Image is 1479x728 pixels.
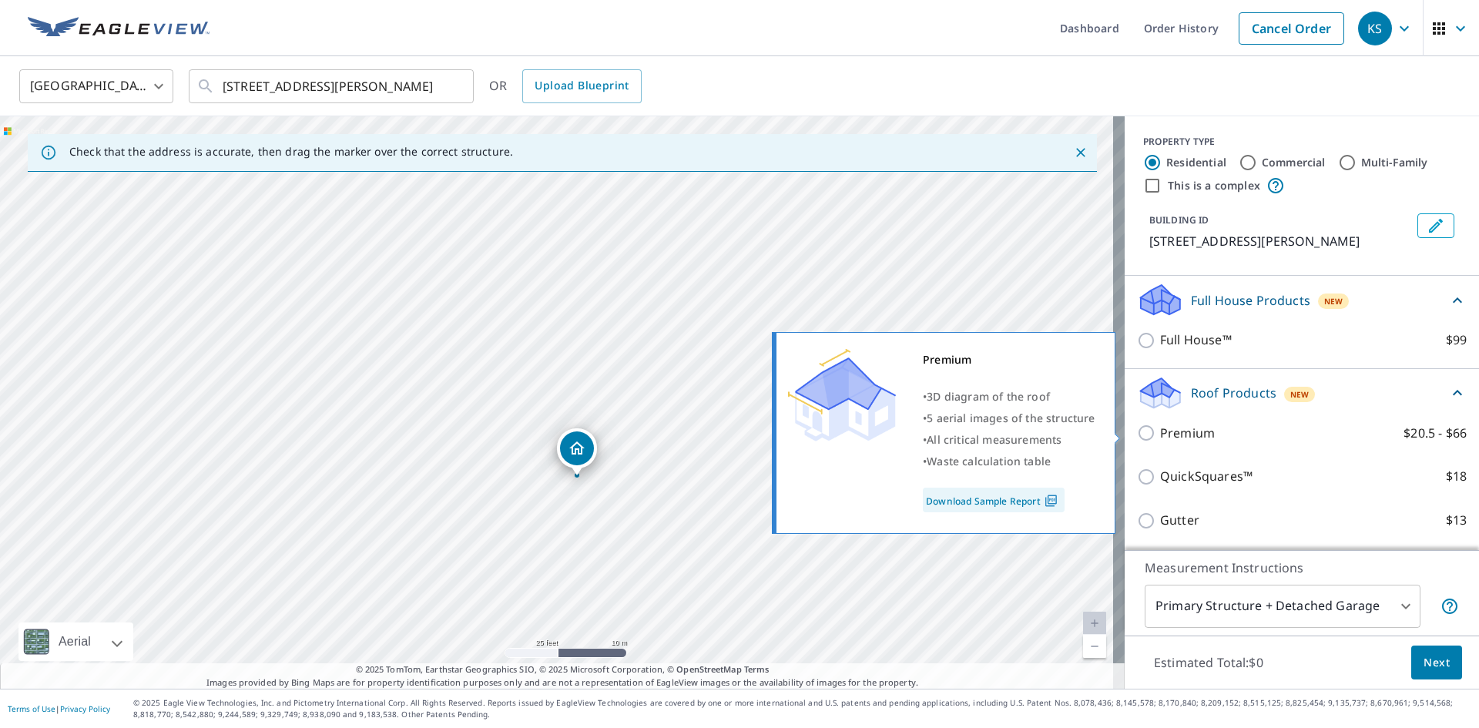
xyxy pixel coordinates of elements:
div: Premium [923,349,1095,371]
a: Terms of Use [8,703,55,714]
span: Next [1424,653,1450,673]
div: • [923,386,1095,408]
p: Full House™ [1160,330,1232,350]
label: Multi-Family [1361,155,1428,170]
span: 3D diagram of the roof [927,389,1050,404]
p: © 2025 Eagle View Technologies, Inc. and Pictometry International Corp. All Rights Reserved. Repo... [133,697,1471,720]
span: New [1324,295,1343,307]
div: Roof ProductsNew [1137,375,1467,411]
p: Check that the address is accurate, then drag the marker over the correct structure. [69,145,513,159]
a: Upload Blueprint [522,69,641,103]
p: | [8,704,110,713]
span: All critical measurements [927,432,1061,447]
div: Dropped pin, building 1, Residential property, 150 Shannon Dr New Castle, PA 16105 [557,428,597,476]
div: PROPERTY TYPE [1143,135,1461,149]
div: • [923,429,1095,451]
span: © 2025 TomTom, Earthstar Geographics SIO, © 2025 Microsoft Corporation, © [356,663,770,676]
a: Download Sample Report [923,488,1065,512]
p: $18 [1446,467,1467,486]
p: Premium [1160,424,1215,443]
p: Measurement Instructions [1145,559,1459,577]
p: Roof Products [1191,384,1276,402]
label: Commercial [1262,155,1326,170]
a: Terms [744,663,770,675]
button: Close [1071,143,1091,163]
a: Current Level 20, Zoom In Disabled [1083,612,1106,635]
p: QuickSquares™ [1160,467,1253,486]
p: Estimated Total: $0 [1142,646,1276,679]
label: This is a complex [1168,178,1260,193]
span: Your report will include the primary structure and a detached garage if one exists. [1440,597,1459,616]
div: • [923,451,1095,472]
p: $99 [1446,330,1467,350]
div: [GEOGRAPHIC_DATA] [19,65,173,108]
img: Premium [788,349,896,441]
p: Full House Products [1191,291,1310,310]
span: 5 aerial images of the structure [927,411,1095,425]
label: Residential [1166,155,1226,170]
span: New [1290,388,1310,401]
div: Aerial [18,622,133,661]
img: EV Logo [28,17,210,40]
p: Gutter [1160,511,1199,530]
div: Primary Structure + Detached Garage [1145,585,1420,628]
img: Pdf Icon [1041,494,1061,508]
div: Aerial [54,622,96,661]
a: Cancel Order [1239,12,1344,45]
a: Privacy Policy [60,703,110,714]
span: Waste calculation table [927,454,1051,468]
div: KS [1358,12,1392,45]
p: [STREET_ADDRESS][PERSON_NAME] [1149,232,1411,250]
div: OR [489,69,642,103]
div: • [923,408,1095,429]
div: Full House ProductsNew [1137,282,1467,318]
p: BUILDING ID [1149,213,1209,226]
p: $13 [1446,511,1467,530]
a: OpenStreetMap [676,663,741,675]
span: Upload Blueprint [535,76,629,96]
a: Current Level 20, Zoom Out [1083,635,1106,658]
input: Search by address or latitude-longitude [223,65,442,108]
button: Next [1411,646,1462,680]
button: Edit building 1 [1417,213,1454,238]
p: $20.5 - $66 [1404,424,1467,443]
